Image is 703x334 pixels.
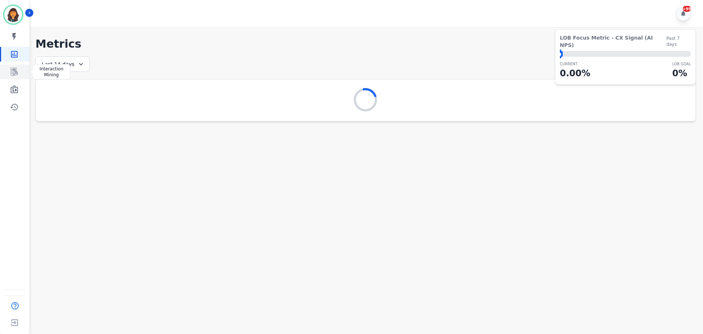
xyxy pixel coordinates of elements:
[36,37,696,51] h1: Metrics
[666,36,691,47] span: Past 7 days
[672,61,691,67] p: LOB Goal
[4,6,22,23] img: Bordered avatar
[560,51,563,57] div: ⬤
[560,67,590,80] p: 0.00 %
[560,61,590,67] p: CURRENT
[672,67,691,80] p: 0 %
[36,56,90,72] div: Last 14 days
[560,34,666,49] span: LOB Focus Metric - CX Signal (AI NPS)
[683,6,691,12] div: +99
